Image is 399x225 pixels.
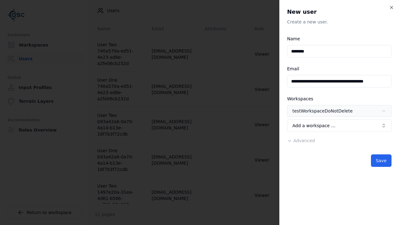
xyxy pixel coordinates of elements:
[292,122,335,129] span: Add a workspace …
[287,137,315,144] button: Advanced
[292,108,353,114] div: testWorkspaceDoNotDelete
[371,154,392,167] button: Save
[287,96,313,101] label: Workspaces
[287,7,392,16] h2: New user
[287,19,392,25] p: Create a new user.
[287,36,300,41] label: Name
[287,66,299,71] label: Email
[293,138,315,143] span: Advanced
